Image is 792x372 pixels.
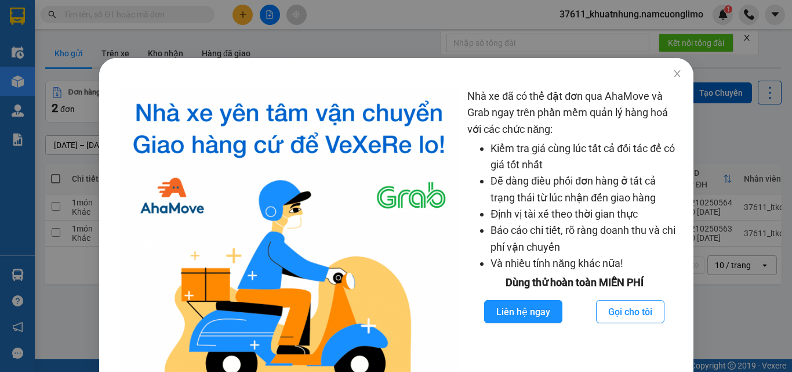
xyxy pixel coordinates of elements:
[491,206,681,222] li: Định vị tài xế theo thời gian thực
[672,69,681,78] span: close
[484,300,562,323] button: Liên hệ ngay
[491,222,681,255] li: Báo cáo chi tiết, rõ ràng doanh thu và chi phí vận chuyển
[608,305,652,319] span: Gọi cho tôi
[660,58,693,91] button: Close
[491,255,681,272] li: Và nhiều tính năng khác nữa!
[467,275,681,291] div: Dùng thử hoàn toàn MIỄN PHÍ
[596,300,664,323] button: Gọi cho tôi
[496,305,550,319] span: Liên hệ ngay
[491,173,681,206] li: Dễ dàng điều phối đơn hàng ở tất cả trạng thái từ lúc nhận đến giao hàng
[491,140,681,174] li: Kiểm tra giá cùng lúc tất cả đối tác để có giá tốt nhất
